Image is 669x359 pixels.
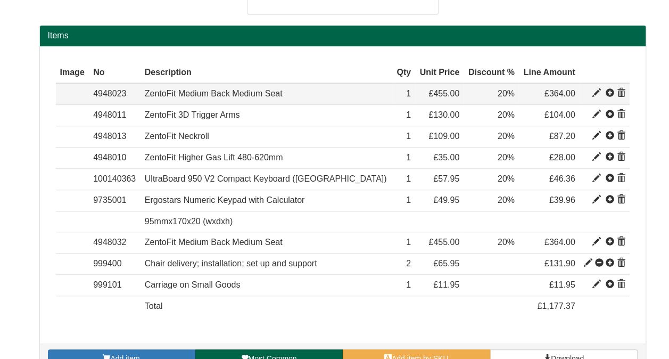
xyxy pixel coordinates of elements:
span: 20% [498,89,515,98]
span: £65.95 [433,259,459,268]
h2: Items [48,31,638,40]
span: 1 [406,89,411,98]
td: 100140363 [89,168,141,190]
td: 9735001 [89,190,141,211]
span: £11.95 [549,280,575,289]
span: 1 [406,280,411,289]
span: £28.00 [549,153,575,162]
span: 20% [498,153,515,162]
span: 1 [406,110,411,119]
span: ZentoFit Higher Gas Lift 480-620mm [145,153,283,162]
td: Total [141,296,392,316]
span: 1 [406,153,411,162]
span: £109.00 [428,132,459,141]
span: £455.00 [428,238,459,247]
th: Unit Price [415,62,464,84]
th: Line Amount [519,62,580,84]
span: Carriage on Small Goods [145,280,241,289]
th: Image [56,62,89,84]
span: UltraBoard 950 V2 Compact Keyboard ([GEOGRAPHIC_DATA]) [145,174,387,183]
span: £46.36 [549,174,575,183]
span: £130.00 [428,110,459,119]
td: 999101 [89,275,141,296]
span: ZentoFit Neckroll [145,132,209,141]
span: 1 [406,195,411,205]
span: ZentoFit Medium Back Medium Seat [145,238,283,247]
td: 4948013 [89,126,141,148]
span: Chair delivery; installation; set up and support [145,259,317,268]
span: £87.20 [549,132,575,141]
span: £104.00 [544,110,575,119]
span: £455.00 [428,89,459,98]
span: £364.00 [544,89,575,98]
td: 4948032 [89,232,141,254]
span: 20% [498,174,515,183]
th: Description [141,62,392,84]
th: No [89,62,141,84]
span: 20% [498,195,515,205]
span: 95mmx170x20 (wxdxh) [145,217,233,226]
span: 20% [498,110,515,119]
span: £131.90 [544,259,575,268]
td: 999400 [89,254,141,275]
th: Discount % [464,62,519,84]
span: 20% [498,132,515,141]
span: £39.96 [549,195,575,205]
span: £11.95 [433,280,459,289]
span: 1 [406,174,411,183]
span: ZentoFit Medium Back Medium Seat [145,89,283,98]
td: 4948023 [89,83,141,104]
td: 4948011 [89,105,141,126]
span: 2 [406,259,411,268]
td: 4948010 [89,148,141,169]
span: £1,177.37 [537,301,575,311]
span: 1 [406,132,411,141]
span: £364.00 [544,238,575,247]
th: Qty [392,62,415,84]
span: £35.00 [433,153,459,162]
span: 20% [498,238,515,247]
span: 1 [406,238,411,247]
span: Ergostars Numeric Keypad with Calculator [145,195,305,205]
span: £57.95 [433,174,459,183]
span: ZentoFit 3D Trigger Arms [145,110,240,119]
span: £49.95 [433,195,459,205]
